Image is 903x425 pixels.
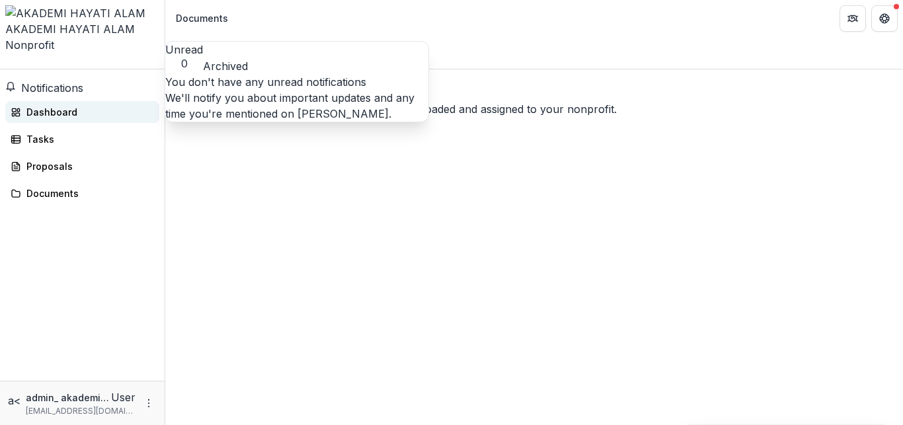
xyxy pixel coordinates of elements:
[165,90,428,122] p: We'll notify you about important updates and any time you're mentioned on [PERSON_NAME].
[111,389,136,405] p: User
[26,391,111,405] p: admin_ akademihayatialam <[EMAIL_ADDRESS][DOMAIN_NAME]>
[5,182,159,204] a: Documents
[5,128,159,150] a: Tasks
[171,9,233,28] nav: breadcrumb
[8,393,20,408] div: admin_ akademihayatialam <akademihayatialamadmn@gmail.com>
[203,58,248,74] button: Archived
[176,11,228,25] div: Documents
[165,69,903,85] h3: Documents
[26,405,136,417] p: [EMAIL_ADDRESS][DOMAIN_NAME]
[5,101,159,123] a: Dashboard
[26,132,149,146] div: Tasks
[165,58,203,70] span: 0
[26,159,149,173] div: Proposals
[871,5,898,32] button: Get Help
[165,42,203,70] button: Unread
[165,85,903,101] p: No files found
[5,5,159,21] img: AKADEMI HAYATI ALAM
[26,186,149,200] div: Documents
[165,101,903,117] p: Files and folders will appear here once they are uploaded and assigned to your nonprofit.
[5,80,83,96] button: Notifications
[21,81,83,95] span: Notifications
[5,21,159,37] div: AKADEMI HAYATI ALAM
[141,395,157,411] button: More
[26,105,149,119] div: Dashboard
[165,74,428,90] p: You don't have any unread notifications
[5,155,159,177] a: Proposals
[840,5,866,32] button: Partners
[5,38,54,52] span: Nonprofit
